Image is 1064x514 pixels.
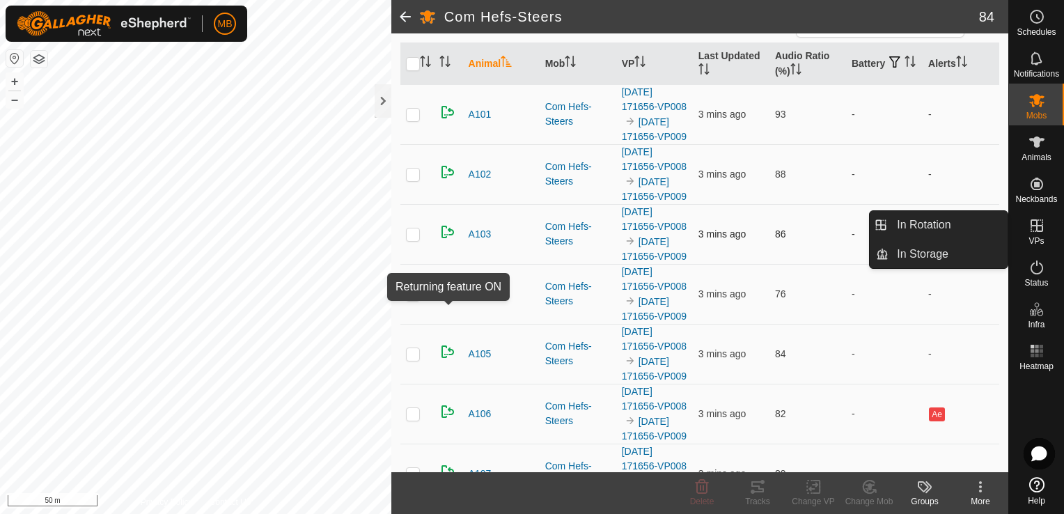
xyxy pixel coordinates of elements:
td: - [923,144,999,204]
span: Help [1028,497,1045,505]
a: [DATE] 171656-VP009 [622,236,687,262]
a: [DATE] 171656-VP008 [622,446,687,472]
span: Notifications [1014,70,1059,78]
button: + [6,73,23,90]
td: - [846,204,923,264]
p-sorticon: Activate to sort [698,65,710,77]
span: 84 [775,348,786,359]
a: Contact Us [210,496,251,508]
td: - [846,384,923,444]
div: Com Hefs-Steers [545,159,611,189]
span: In Storage [897,246,948,263]
span: Status [1024,279,1048,287]
a: [DATE] 171656-VP009 [622,356,687,382]
div: Com Hefs-Steers [545,459,611,488]
span: 27 Aug 2025, 6:36 am [698,109,746,120]
p-sorticon: Activate to sort [790,65,801,77]
img: returning on [439,463,456,480]
th: VP [616,43,693,85]
a: [DATE] 171656-VP008 [622,86,687,112]
img: returning on [439,403,456,420]
img: to [625,235,636,247]
span: A101 [469,107,492,122]
li: In Rotation [870,211,1008,239]
a: [DATE] 171656-VP009 [622,176,687,202]
button: – [6,91,23,108]
td: - [846,144,923,204]
div: Change Mob [841,495,897,508]
div: Com Hefs-Steers [545,279,611,309]
img: returning on [439,343,456,360]
img: to [625,116,636,127]
p-sorticon: Activate to sort [420,58,431,69]
span: 89 [775,468,786,479]
a: Help [1009,472,1064,511]
td: - [846,444,923,504]
p-sorticon: Activate to sort [565,58,576,69]
button: Ae [929,407,944,421]
a: [DATE] 171656-VP009 [622,296,687,322]
span: Infra [1028,320,1045,329]
th: Animal [463,43,540,85]
button: Reset Map [6,50,23,67]
span: 84 [979,6,994,27]
div: Com Hefs-Steers [545,339,611,368]
h2: Com Hefs-Steers [444,8,979,25]
span: MB [218,17,233,31]
img: Gallagher Logo [17,11,191,36]
td: - [923,444,999,504]
span: VPs [1028,237,1044,245]
p-sorticon: Activate to sort [439,58,451,69]
span: In Rotation [897,217,950,233]
span: 27 Aug 2025, 6:36 am [698,468,746,479]
td: - [923,84,999,144]
a: [DATE] 171656-VP008 [622,386,687,412]
span: A106 [469,407,492,421]
span: Animals [1022,153,1051,162]
span: Heatmap [1019,362,1054,371]
span: A105 [469,347,492,361]
div: Com Hefs-Steers [545,100,611,129]
span: Schedules [1017,28,1056,36]
td: - [846,324,923,384]
div: Groups [897,495,953,508]
span: A104 [469,287,492,302]
img: to [625,355,636,366]
p-sorticon: Activate to sort [501,58,512,69]
th: Battery [846,43,923,85]
th: Audio Ratio (%) [769,43,846,85]
a: [DATE] 171656-VP009 [622,416,687,442]
a: In Rotation [889,211,1008,239]
span: Delete [690,497,714,506]
td: - [923,264,999,324]
p-sorticon: Activate to sort [634,58,646,69]
span: 27 Aug 2025, 6:36 am [698,348,746,359]
span: A102 [469,167,492,182]
span: 27 Aug 2025, 6:36 am [698,169,746,180]
span: 82 [775,408,786,419]
button: Map Layers [31,51,47,68]
p-sorticon: Activate to sort [956,58,967,69]
div: More [953,495,1008,508]
span: 27 Aug 2025, 6:37 am [698,288,746,299]
li: In Storage [870,240,1008,268]
div: Com Hefs-Steers [545,399,611,428]
img: returning on [439,104,456,120]
th: Mob [540,43,616,85]
td: - [923,324,999,384]
img: returning on [439,224,456,240]
th: Alerts [923,43,999,85]
span: 88 [775,169,786,180]
img: returning on [439,283,456,300]
a: [DATE] 171656-VP009 [622,116,687,142]
span: 76 [775,288,786,299]
a: In Storage [889,240,1008,268]
td: - [846,264,923,324]
div: Com Hefs-Steers [545,219,611,249]
td: - [846,84,923,144]
span: Mobs [1026,111,1047,120]
span: 86 [775,228,786,240]
div: Tracks [730,495,785,508]
th: Last Updated [693,43,769,85]
a: [DATE] 171656-VP008 [622,146,687,172]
